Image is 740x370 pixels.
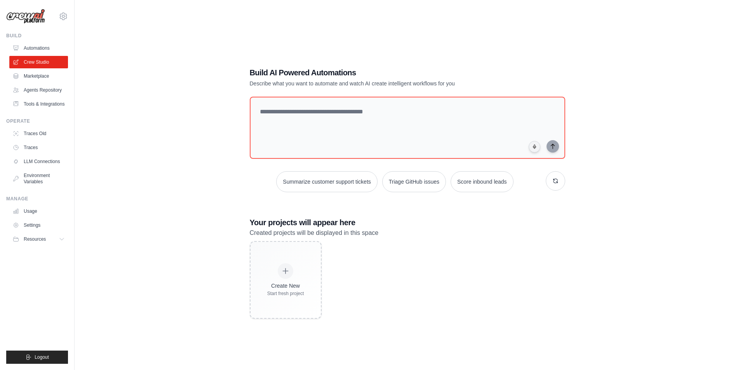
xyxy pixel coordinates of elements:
[250,217,565,228] h3: Your projects will appear here
[9,219,68,231] a: Settings
[9,70,68,82] a: Marketplace
[546,171,565,191] button: Get new suggestions
[9,56,68,68] a: Crew Studio
[9,42,68,54] a: Automations
[250,228,565,238] p: Created projects will be displayed in this space
[9,233,68,245] button: Resources
[9,127,68,140] a: Traces Old
[382,171,446,192] button: Triage GitHub issues
[267,282,304,290] div: Create New
[250,80,511,87] p: Describe what you want to automate and watch AI create intelligent workflows for you
[276,171,377,192] button: Summarize customer support tickets
[6,9,45,24] img: Logo
[9,84,68,96] a: Agents Repository
[6,196,68,202] div: Manage
[267,290,304,297] div: Start fresh project
[9,169,68,188] a: Environment Variables
[6,118,68,124] div: Operate
[35,354,49,360] span: Logout
[529,141,540,153] button: Click to speak your automation idea
[9,141,68,154] a: Traces
[250,67,511,78] h1: Build AI Powered Automations
[451,171,514,192] button: Score inbound leads
[9,155,68,168] a: LLM Connections
[6,351,68,364] button: Logout
[9,205,68,217] a: Usage
[6,33,68,39] div: Build
[9,98,68,110] a: Tools & Integrations
[24,236,46,242] span: Resources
